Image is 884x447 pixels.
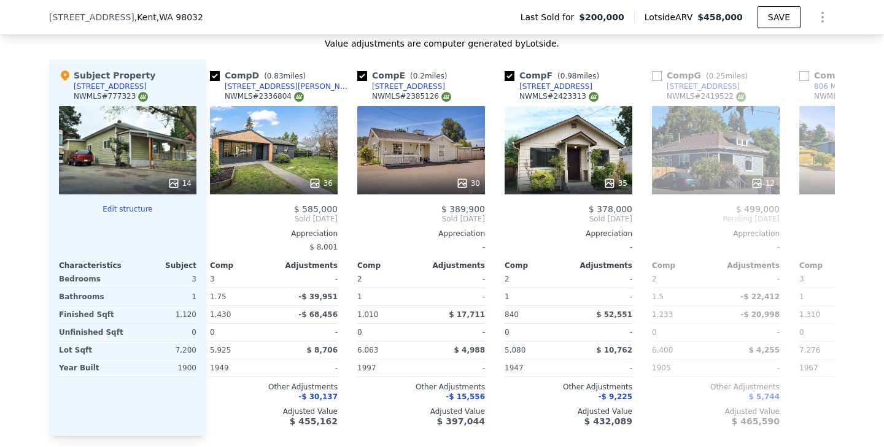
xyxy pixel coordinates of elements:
div: - [505,239,632,256]
div: 14 [168,177,192,189]
div: Other Adjustments [505,382,632,392]
div: Subject [128,261,196,270]
button: Edit structure [59,204,196,214]
div: 1,120 [130,306,196,323]
span: 0.98 [560,72,577,80]
span: $ 378,000 [589,204,632,214]
span: , Kent [134,11,203,23]
span: $200,000 [579,11,624,23]
div: 806 Marion Pl [814,82,864,91]
div: NWMLS # 2423313 [519,91,599,102]
img: NWMLS Logo [294,92,304,102]
div: - [718,359,780,376]
span: ( miles) [552,72,604,80]
span: -$ 22,412 [740,292,780,301]
span: 5,080 [505,346,525,354]
span: ( miles) [259,72,311,80]
div: - [424,324,485,341]
span: ( miles) [405,72,452,80]
div: - [424,270,485,288]
span: $ 397,044 [437,416,485,426]
div: [STREET_ADDRESS] [519,82,592,91]
div: [STREET_ADDRESS] [372,82,445,91]
div: NWMLS # 2385126 [372,91,451,102]
span: 1,010 [357,310,378,319]
div: 30 [456,177,480,189]
div: Subject Property [59,69,155,82]
span: $ 10,762 [596,346,632,354]
div: Appreciation [357,229,485,239]
a: [STREET_ADDRESS][PERSON_NAME] [210,82,352,91]
div: 1900 [130,359,196,376]
span: $ 52,551 [596,310,632,319]
div: 3 [130,270,196,288]
span: Sold [DATE] [357,214,485,224]
span: $ 389,900 [441,204,485,214]
div: [STREET_ADDRESS] [667,82,740,91]
div: Adjustments [421,261,485,270]
div: 1967 [799,359,861,376]
img: NWMLS Logo [589,92,599,102]
span: Lotside ARV [645,11,697,23]
div: 1 [505,288,566,305]
div: [STREET_ADDRESS] [74,82,147,91]
div: Adjusted Value [505,407,632,416]
div: Finished Sqft [59,306,125,323]
div: 1905 [652,359,713,376]
span: 0 [357,328,362,337]
span: -$ 15,556 [446,392,485,401]
span: 1,430 [210,310,231,319]
span: $ 499,000 [736,204,780,214]
span: , WA 98032 [157,12,203,22]
div: - [571,324,632,341]
div: - [718,270,780,288]
span: $ 4,988 [454,346,485,354]
span: 840 [505,310,519,319]
span: ( miles) [701,72,753,80]
div: Characteristics [59,261,128,270]
span: $ 4,255 [749,346,780,354]
div: - [571,359,632,376]
div: Comp [505,261,568,270]
span: -$ 20,998 [740,310,780,319]
span: $ 8,706 [307,346,338,354]
div: - [424,359,485,376]
span: $ 465,590 [732,416,780,426]
div: Adjusted Value [652,407,780,416]
div: Other Adjustments [357,382,485,392]
img: NWMLS Logo [736,92,746,102]
div: Lot Sqft [59,342,125,359]
a: [STREET_ADDRESS] [357,82,445,91]
div: 1949 [210,359,271,376]
div: Comp E [357,69,452,82]
span: $ 17,711 [449,310,485,319]
span: 1,310 [799,310,820,319]
div: Other Adjustments [210,382,338,392]
div: 1 [130,288,196,305]
div: 7,200 [130,342,196,359]
div: - [718,324,780,341]
span: -$ 30,137 [298,392,338,401]
div: Adjusted Value [210,407,338,416]
div: - [571,270,632,288]
span: 0.2 [413,72,425,80]
div: Comp [652,261,716,270]
span: $458,000 [697,12,743,22]
div: 1997 [357,359,419,376]
div: 1.75 [210,288,271,305]
div: Value adjustments are computer generated by Lotside . [49,37,835,50]
div: Appreciation [210,229,338,239]
div: Comp G [652,69,753,82]
span: $ 8,001 [309,243,338,251]
div: Adjustments [716,261,780,270]
div: 1.5 [652,288,713,305]
div: Comp [357,261,421,270]
div: Comp [210,261,274,270]
div: 1947 [505,359,566,376]
div: - [652,239,780,256]
span: 2 [357,275,362,283]
div: NWMLS # 2419522 [667,91,746,102]
span: $ 5,744 [749,392,780,401]
div: Year Built [59,359,125,376]
span: -$ 9,225 [599,392,632,401]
